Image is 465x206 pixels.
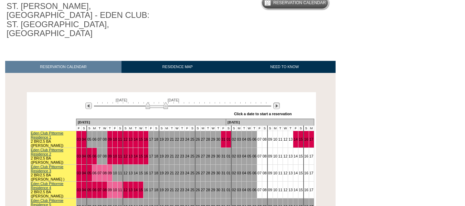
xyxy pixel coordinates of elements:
a: 15 [299,154,303,158]
a: 27 [201,171,205,175]
a: 10 [113,137,117,141]
a: 06 [252,188,256,192]
a: 03 [237,171,241,175]
span: [DATE] [168,98,179,102]
td: S [195,126,200,131]
a: 16 [144,154,148,158]
td: F [185,126,190,131]
a: 03 [237,188,241,192]
a: 22 [175,171,179,175]
a: 03 [77,154,81,158]
a: 07 [97,137,102,141]
td: T [216,126,221,131]
td: T [205,126,211,131]
td: 2 BR/2.5 BA ([PERSON_NAME]) [30,181,76,198]
a: 05 [87,154,92,158]
td: F [293,126,298,131]
a: 10 [273,154,277,158]
a: 15 [299,137,303,141]
a: 18 [154,154,158,158]
a: 12 [124,154,128,158]
a: Eden Club Pittormie Residence 4 [31,182,64,190]
h1: ST. [PERSON_NAME], [GEOGRAPHIC_DATA] - EDEN CLUB: ST. [GEOGRAPHIC_DATA], [GEOGRAPHIC_DATA] [5,0,159,40]
a: 12 [283,171,287,175]
span: [DATE] [116,98,127,102]
a: 10 [113,171,117,175]
td: S [123,126,128,131]
a: 26 [196,171,200,175]
td: S [298,126,303,131]
a: 18 [154,171,158,175]
a: 25 [190,137,194,141]
td: T [242,126,247,131]
a: 10 [113,154,117,158]
a: 28 [206,188,210,192]
a: 22 [175,137,179,141]
img: Previous [85,102,92,109]
td: T [278,126,283,131]
td: T [252,126,257,131]
a: 07 [97,188,102,192]
a: 11 [278,188,282,192]
a: 05 [87,188,92,192]
a: 01 [226,154,231,158]
a: 20 [165,188,169,192]
td: S [117,126,123,131]
a: 11 [118,154,122,158]
a: 15 [139,137,143,141]
a: 24 [185,188,189,192]
a: 23 [180,171,184,175]
a: 24 [185,154,189,158]
td: 2 BR/2.5 BA ([PERSON_NAME]) [30,148,76,164]
a: Eden Club Pittormie Residence 1 [31,131,64,139]
a: 14 [294,137,298,141]
a: 02 [232,137,236,141]
a: 28 [206,154,210,158]
a: 29 [211,171,215,175]
td: S [81,126,86,131]
a: 18 [154,137,158,141]
a: 04 [82,188,86,192]
a: 03 [237,137,241,141]
img: Next [273,102,280,109]
a: 31 [221,188,225,192]
a: 12 [124,137,128,141]
td: F [76,126,81,131]
a: 15 [139,154,143,158]
a: 13 [129,137,133,141]
a: 07 [257,154,262,158]
a: 15 [299,171,303,175]
a: 04 [242,154,246,158]
a: 07 [97,171,102,175]
a: 03 [77,137,81,141]
a: 28 [206,137,210,141]
a: 03 [77,171,81,175]
a: 04 [82,154,86,158]
a: 08 [263,188,267,192]
td: T [144,126,149,131]
a: 04 [82,137,86,141]
a: 28 [206,171,210,175]
a: 11 [118,137,122,141]
a: 11 [118,171,122,175]
a: 18 [154,188,158,192]
td: W [283,126,288,131]
a: 17 [149,171,153,175]
div: Click a date to start a reservation [234,112,292,116]
a: 08 [103,171,107,175]
a: 17 [309,171,314,175]
a: 30 [216,137,220,141]
a: 02 [232,188,236,192]
td: W [175,126,180,131]
a: 21 [170,137,174,141]
td: F [221,126,226,131]
a: 01 [226,171,231,175]
a: 27 [201,137,205,141]
a: 13 [288,188,293,192]
td: S [304,126,309,131]
td: 2 BR/2.5 BA ([PERSON_NAME]) [30,131,76,148]
a: 30 [216,154,220,158]
a: 06 [252,171,256,175]
a: 01 [226,188,231,192]
a: 14 [294,188,298,192]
